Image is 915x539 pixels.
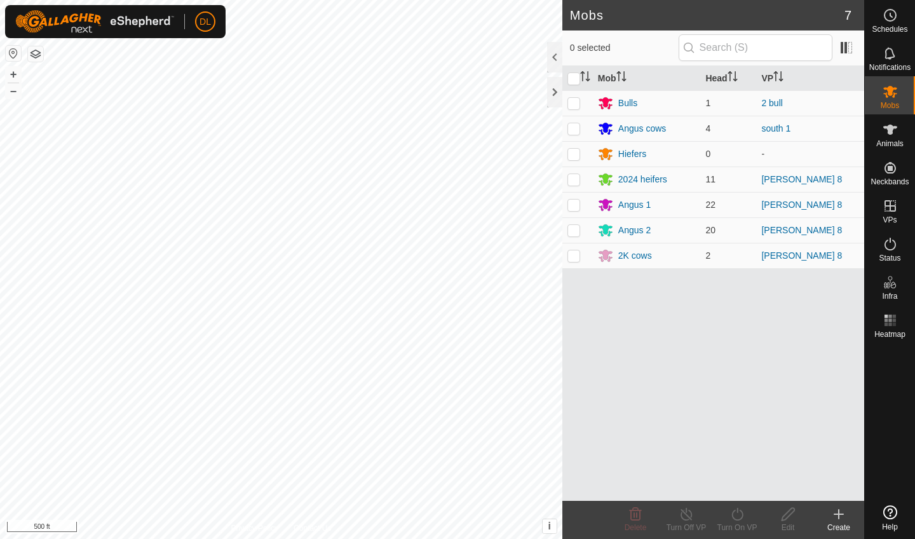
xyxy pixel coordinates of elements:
span: 11 [705,174,715,184]
a: [PERSON_NAME] 8 [761,250,842,261]
a: 2 bull [761,98,782,108]
button: + [6,67,21,82]
a: [PERSON_NAME] 8 [761,200,842,210]
span: Mobs [881,102,899,109]
p-sorticon: Activate to sort [728,73,738,83]
span: VPs [883,216,897,224]
button: Map Layers [28,46,43,62]
span: Schedules [872,25,907,33]
div: 2K cows [618,249,652,263]
th: Head [700,66,756,91]
span: DL [200,15,211,29]
button: – [6,83,21,99]
a: Help [865,500,915,536]
span: Infra [882,292,897,300]
span: 2 [705,250,710,261]
span: Status [879,254,900,262]
td: - [756,141,864,167]
span: i [548,521,551,531]
a: [PERSON_NAME] 8 [761,225,842,235]
p-sorticon: Activate to sort [773,73,783,83]
span: 1 [705,98,710,108]
button: i [543,519,557,533]
h2: Mobs [570,8,844,23]
p-sorticon: Activate to sort [616,73,627,83]
a: Contact Us [294,522,331,534]
span: Animals [876,140,904,147]
span: Heatmap [874,331,905,338]
img: Gallagher Logo [15,10,174,33]
th: Mob [593,66,701,91]
div: Angus cows [618,122,666,135]
div: Edit [762,522,813,533]
button: Reset Map [6,46,21,61]
div: 2024 heifers [618,173,667,186]
a: [PERSON_NAME] 8 [761,174,842,184]
div: Turn Off VP [661,522,712,533]
span: Help [882,523,898,531]
div: Angus 1 [618,198,651,212]
a: Privacy Policy [231,522,278,534]
div: Turn On VP [712,522,762,533]
th: VP [756,66,864,91]
input: Search (S) [679,34,832,61]
span: 20 [705,225,715,235]
div: Angus 2 [618,224,651,237]
div: Create [813,522,864,533]
span: 0 selected [570,41,679,55]
div: Hiefers [618,147,646,161]
span: 0 [705,149,710,159]
span: 22 [705,200,715,210]
span: Notifications [869,64,911,71]
span: 4 [705,123,710,133]
span: Delete [625,523,647,532]
span: 7 [844,6,851,25]
p-sorticon: Activate to sort [580,73,590,83]
a: south 1 [761,123,790,133]
div: Bulls [618,97,637,110]
span: Neckbands [871,178,909,186]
